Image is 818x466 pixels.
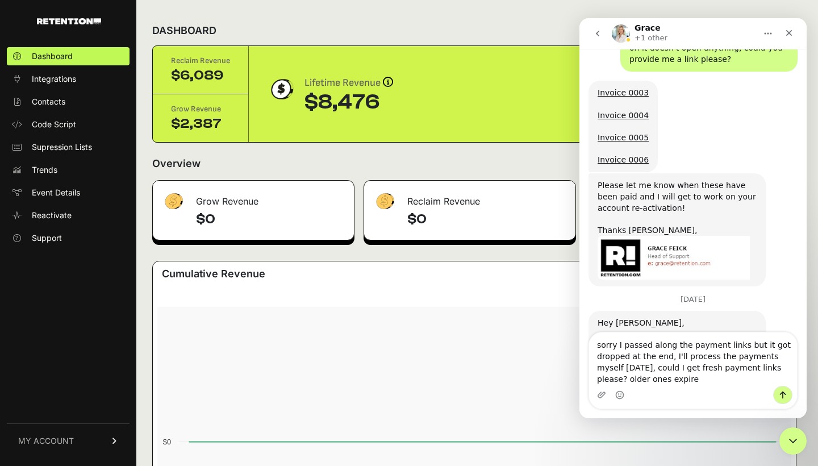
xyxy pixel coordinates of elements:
[7,70,130,88] a: Integrations
[162,266,265,282] h3: Cumulative Revenue
[7,47,130,65] a: Dashboard
[163,438,171,446] text: $0
[32,142,92,153] span: Supression Lists
[32,232,62,244] span: Support
[579,18,807,418] iframe: Intercom live chat
[364,181,575,215] div: Reclaim Revenue
[7,161,130,179] a: Trends
[7,115,130,134] a: Code Script
[153,181,354,215] div: Grow Revenue
[18,372,27,381] button: Upload attachment
[7,184,130,202] a: Event Details
[10,314,218,368] textarea: Message…
[9,293,186,384] div: Hey [PERSON_NAME],Any update on this? I'd love to get your account back up and running ASAP.Keep ...
[171,66,230,85] div: $6,089
[36,372,45,381] button: Emoji picker
[171,103,230,115] div: Grow Revenue
[32,164,57,176] span: Trends
[267,75,295,103] img: dollar-coin-05c43ed7efb7bc0c12610022525b4bbbb207c7efeef5aecc26f025e68dcafac9.png
[32,96,65,107] span: Contacts
[152,23,216,39] h2: DASHBOARD
[194,368,213,386] button: Send a message…
[7,93,130,111] a: Contacts
[779,427,807,455] iframe: Intercom live chat
[152,156,201,172] h2: Overview
[171,115,230,133] div: $2,387
[7,423,130,458] a: MY ACCOUNT
[32,73,76,85] span: Integrations
[7,138,130,156] a: Supression Lists
[18,435,74,447] span: MY ACCOUNT
[407,210,566,228] h4: $0
[7,229,130,247] a: Support
[373,190,396,213] img: fa-dollar-13500eef13a19c4ab2b9ed9ad552e47b0d9fc28b02b83b90ba0e00f96d6372e9.png
[32,187,80,198] span: Event Details
[32,51,73,62] span: Dashboard
[37,18,101,24] img: Retention.com
[162,190,185,213] img: fa-dollar-13500eef13a19c4ab2b9ed9ad552e47b0d9fc28b02b83b90ba0e00f96d6372e9.png
[18,299,177,377] div: Hey [PERSON_NAME], Any update on this? I'd love to get your account back up and running ASAP. Kee...
[32,210,72,221] span: Reactivate
[32,119,76,130] span: Code Script
[196,210,345,228] h4: $0
[7,206,130,224] a: Reactivate
[304,91,393,114] div: $8,476
[304,75,393,91] div: Lifetime Revenue
[171,55,230,66] div: Reclaim Revenue
[9,293,218,409] div: Grace says…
